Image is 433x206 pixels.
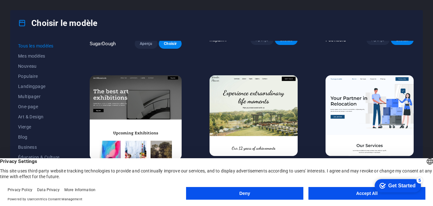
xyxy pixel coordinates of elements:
[164,41,177,46] span: Choisir
[18,124,62,129] span: Vierge
[18,91,62,102] button: Multipager
[18,112,62,122] button: Art & Design
[18,43,62,48] span: Tous les modèles
[47,1,53,8] div: 5
[19,7,46,13] div: Get Started
[18,81,62,91] button: Landingpage
[18,114,62,119] span: Art & Design
[18,104,62,109] span: One-page
[18,51,62,61] button: Mes modèles
[18,102,62,112] button: One-page
[326,75,414,156] img: Transportable
[210,75,298,156] img: Wonder Planner
[18,74,62,79] span: Populaire
[90,75,182,160] img: Art Museum
[18,84,62,89] span: Landingpage
[18,142,62,152] button: Business
[18,152,62,162] button: Éducation & Culture
[18,18,97,28] h4: Choisir le modèle
[18,155,62,160] span: Éducation & Culture
[18,61,62,71] button: Nouveau
[18,71,62,81] button: Populaire
[135,39,158,49] button: Aperçu
[18,134,62,140] span: Blog
[18,132,62,142] button: Blog
[18,53,62,59] span: Mes modèles
[18,41,62,51] button: Tous les modèles
[140,41,152,46] span: Aperçu
[159,39,182,49] button: Choisir
[18,64,62,69] span: Nouveau
[18,122,62,132] button: Vierge
[18,145,62,150] span: Business
[18,94,62,99] span: Multipager
[5,3,51,16] div: Get Started 5 items remaining, 0% complete
[90,41,116,47] p: SugarDough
